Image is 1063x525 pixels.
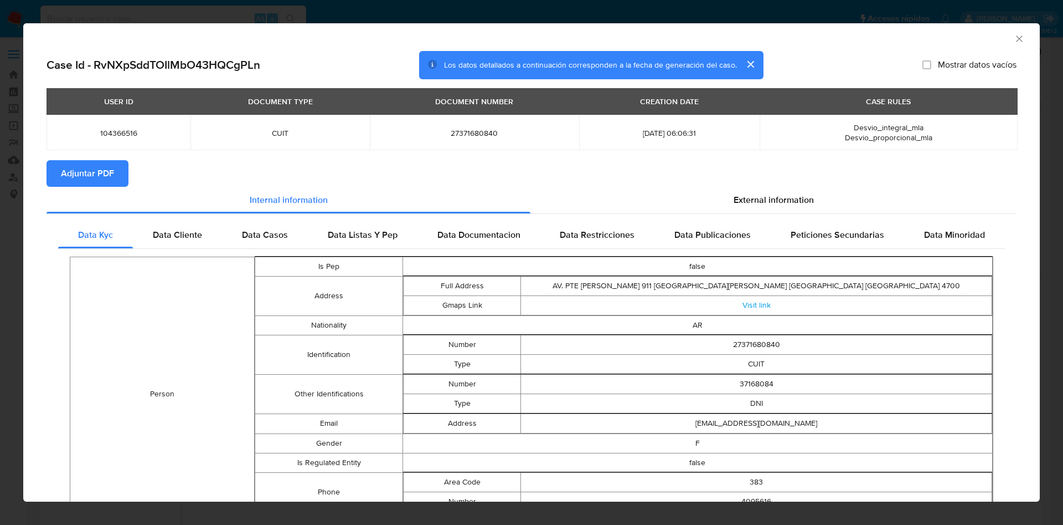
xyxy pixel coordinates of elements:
[521,374,992,394] td: 37168084
[255,276,403,315] td: Address
[97,92,140,111] div: USER ID
[58,222,1005,248] div: Detailed internal info
[255,257,403,276] td: Is Pep
[328,228,398,241] span: Data Listas Y Pep
[204,128,357,138] span: CUIT
[47,160,128,187] button: Adjuntar PDF
[403,276,521,295] td: Full Address
[403,374,521,394] td: Number
[255,472,403,512] td: Phone
[47,187,1016,213] div: Detailed info
[444,59,737,70] span: Los datos detallados a continuación corresponden a la fecha de generación del caso.
[854,122,923,133] span: Desvio_integral_mla
[674,228,751,241] span: Data Publicaciones
[521,492,992,511] td: 4095616
[437,228,520,241] span: Data Documentacion
[737,51,763,78] button: cerrar
[23,23,1040,502] div: closure-recommendation-modal
[845,132,932,143] span: Desvio_proporcional_mla
[403,453,992,472] td: false
[742,299,771,310] a: Visit link
[560,228,634,241] span: Data Restricciones
[61,161,114,186] span: Adjuntar PDF
[255,315,403,335] td: Nationality
[250,193,328,206] span: Internal information
[403,492,521,511] td: Number
[403,315,992,335] td: AR
[592,128,746,138] span: [DATE] 06:06:31
[242,228,288,241] span: Data Casos
[403,472,521,492] td: Area Code
[521,394,992,413] td: DNI
[403,295,521,315] td: Gmaps Link
[403,414,521,433] td: Address
[922,60,931,69] input: Mostrar datos vacíos
[255,414,403,434] td: Email
[255,453,403,472] td: Is Regulated Entity
[521,354,992,374] td: CUIT
[403,394,521,413] td: Type
[429,92,520,111] div: DOCUMENT NUMBER
[924,228,985,241] span: Data Minoridad
[47,58,260,72] h2: Case Id - RvNXpSddTOIlMbO43HQCgPLn
[255,335,403,374] td: Identification
[78,228,113,241] span: Data Kyc
[521,472,992,492] td: 383
[791,228,884,241] span: Peticiones Secundarias
[633,92,705,111] div: CREATION DATE
[521,335,992,354] td: 27371680840
[255,374,403,414] td: Other Identifications
[403,335,521,354] td: Number
[1014,33,1024,43] button: Cerrar ventana
[734,193,814,206] span: External information
[403,354,521,374] td: Type
[153,228,202,241] span: Data Cliente
[859,92,917,111] div: CASE RULES
[938,59,1016,70] span: Mostrar datos vacíos
[241,92,319,111] div: DOCUMENT TYPE
[521,276,992,295] td: AV. PTE [PERSON_NAME] 911 [GEOGRAPHIC_DATA][PERSON_NAME] [GEOGRAPHIC_DATA] [GEOGRAPHIC_DATA] 4700
[255,434,403,453] td: Gender
[60,128,177,138] span: 104366516
[521,414,992,433] td: [EMAIL_ADDRESS][DOMAIN_NAME]
[383,128,566,138] span: 27371680840
[403,257,992,276] td: false
[403,434,992,453] td: F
